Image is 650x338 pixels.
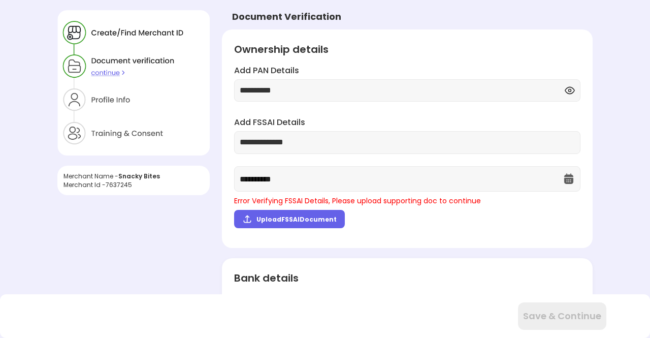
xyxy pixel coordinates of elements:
div: Merchant Name - [63,172,204,180]
div: Ownership details [234,42,580,57]
div: Merchant Id - 7637245 [63,180,204,189]
img: upload [242,214,252,224]
div: magicpin will use this information to transfer your payment [234,294,580,305]
img: OcXK764TI_dg1n3pJKAFuNcYfYqBKGvmbXteblFrPew4KBASBbPUoKPFDRZzLe5z5khKOkBCrBseVNl8W_Mqhk0wgJF92Dyy9... [563,173,575,185]
img: eye.ea485837.svg [565,85,575,96]
span: Snacky Bites [118,172,160,180]
div: Error Verifying FSSAI Details, Please upload supporting doc to continue [234,196,580,206]
label: Add FSSAI Details [234,117,580,129]
div: Bank details [234,270,580,286]
label: Add PAN Details [234,65,580,77]
div: Document Verification [232,10,341,23]
img: xZtaNGYO7ZEa_Y6BGN0jBbY4tz3zD8CMWGtK9DYT203r_wSWJgC64uaYzQv0p6I5U3yzNyQZ90jnSGEji8ItH6xpax9JibOI_... [57,10,210,156]
button: Save & Continue [518,302,606,330]
span: Upload FSSAI Document [256,215,337,224]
